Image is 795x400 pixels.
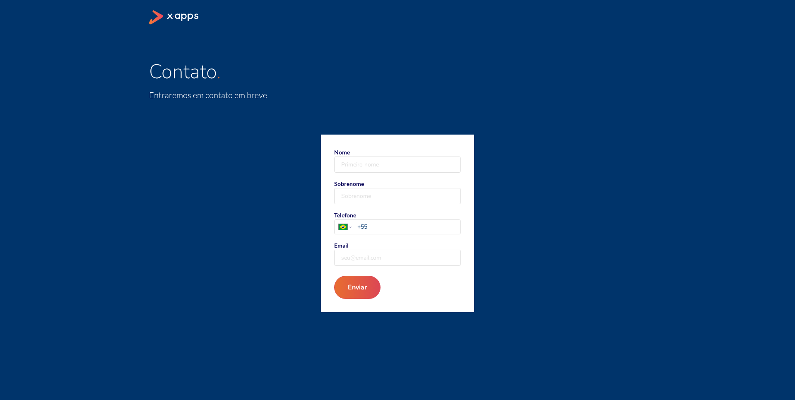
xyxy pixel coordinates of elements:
input: TelefonePhone number country [357,222,460,231]
input: Sobrenome [335,188,460,204]
input: Email [335,250,460,265]
label: Email [334,241,461,266]
button: Enviar [334,276,381,299]
label: Sobrenome [334,179,461,204]
label: Telefone [334,211,461,234]
span: Contato [149,58,217,85]
label: Nome [334,148,461,173]
span: Entraremos em contato em breve [149,90,267,100]
input: Nome [335,157,460,172]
